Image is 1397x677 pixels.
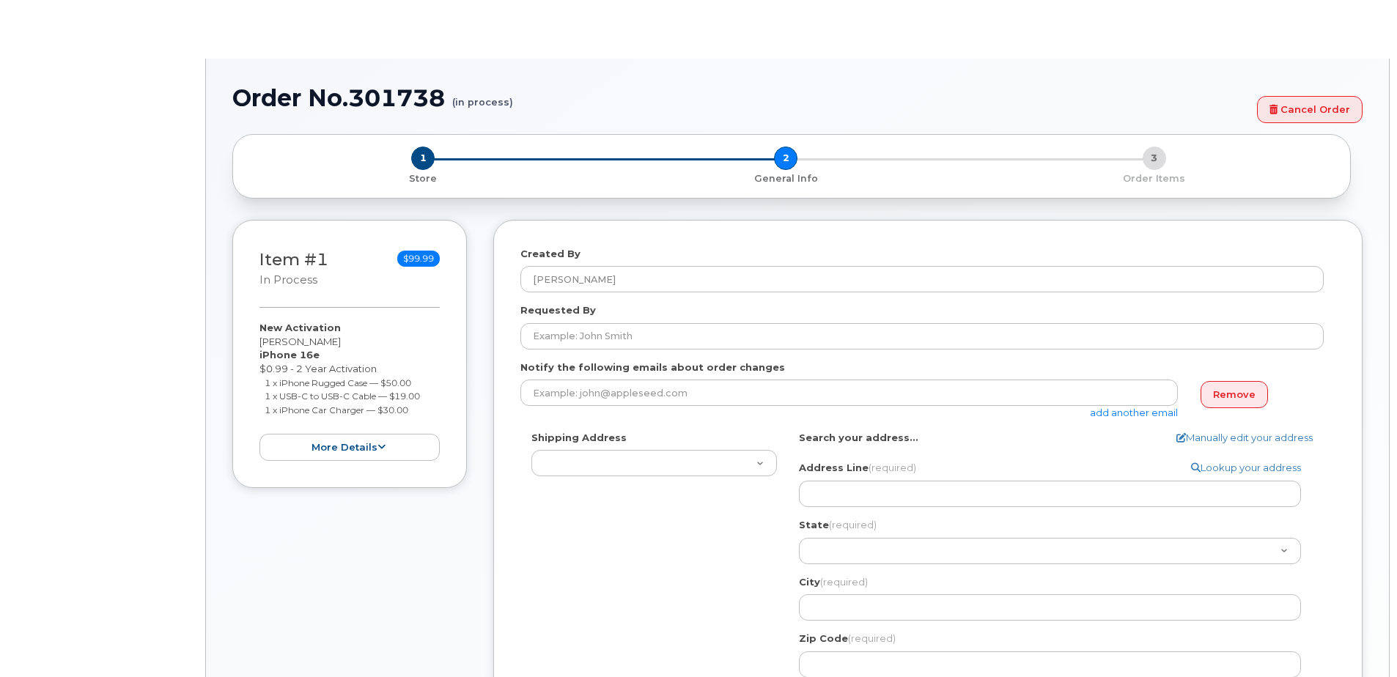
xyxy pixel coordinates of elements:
[848,632,896,644] span: (required)
[531,431,627,445] label: Shipping Address
[232,85,1250,111] h1: Order No.301738
[799,632,896,645] label: Zip Code
[1090,407,1178,418] a: add another email
[520,247,580,261] label: Created By
[259,251,328,288] h3: Item #1
[520,303,596,317] label: Requested By
[520,360,785,374] label: Notify the following emails about order changes
[799,518,877,532] label: State
[829,519,877,530] span: (required)
[259,273,317,286] small: in process
[520,380,1178,406] input: Example: john@appleseed.com
[452,85,513,108] small: (in process)
[799,461,916,475] label: Address Line
[265,391,420,402] small: 1 x USB-C to USB-C Cable — $19.00
[259,322,341,333] strong: New Activation
[259,434,440,461] button: more details
[820,576,868,588] span: (required)
[259,349,320,360] strong: iPhone 16e
[1176,431,1313,445] a: Manually edit your address
[397,251,440,267] span: $99.99
[1191,461,1301,475] a: Lookup your address
[259,321,440,461] div: [PERSON_NAME] $0.99 - 2 Year Activation
[251,172,596,185] p: Store
[265,377,411,388] small: 1 x iPhone Rugged Case — $50.00
[799,431,918,445] label: Search your address...
[1201,381,1268,408] a: Remove
[520,323,1324,349] input: Example: John Smith
[799,575,868,589] label: City
[1257,96,1363,123] a: Cancel Order
[411,147,435,170] span: 1
[245,170,602,185] a: 1 Store
[265,404,408,415] small: 1 x iPhone Car Charger — $30.00
[869,462,916,473] span: (required)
